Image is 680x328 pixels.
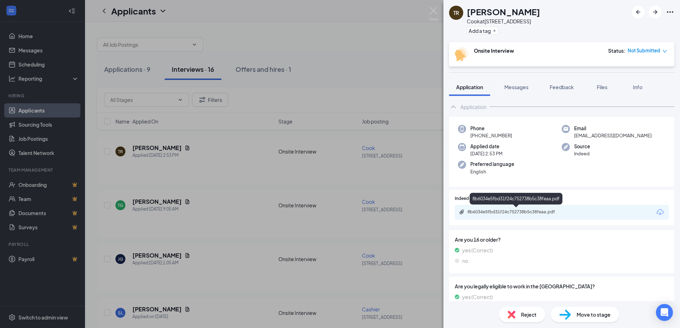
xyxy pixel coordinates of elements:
[459,209,465,215] svg: Paperclip
[470,143,503,150] span: Applied date
[460,103,487,110] div: Application
[656,208,664,217] svg: Download
[470,132,512,139] span: [PHONE_NUMBER]
[574,143,590,150] span: Source
[574,132,652,139] span: [EMAIL_ADDRESS][DOMAIN_NAME]
[521,311,537,318] span: Reject
[470,161,514,168] span: Preferred language
[455,236,669,243] span: Are you 16 or older?
[628,47,660,54] span: Not Submitted
[634,8,642,16] svg: ArrowLeftNew
[632,6,645,18] button: ArrowLeftNew
[470,125,512,132] span: Phone
[649,6,662,18] button: ArrowRight
[453,9,459,16] div: TR
[462,246,493,254] span: yes (Correct)
[574,150,590,157] span: Indeed
[459,209,574,216] a: Paperclip8b6034e5fbd31f24c752738b5c38feaa.pdf
[462,293,493,301] span: yes (Correct)
[449,103,458,111] svg: ChevronUp
[462,257,468,265] span: no
[656,304,673,321] div: Open Intercom Messenger
[492,29,497,33] svg: Plus
[470,193,562,205] div: 8b6034e5fbd31f24c752738b5c38feaa.pdf
[666,8,674,16] svg: Ellipses
[455,282,669,290] span: Are you legally eligible to work in the [GEOGRAPHIC_DATA]?
[467,18,540,25] div: Cook at [STREET_ADDRESS]
[550,84,574,90] span: Feedback
[504,84,528,90] span: Messages
[467,209,567,215] div: 8b6034e5fbd31f24c752738b5c38feaa.pdf
[455,195,486,202] span: Indeed Resume
[608,47,625,54] div: Status :
[474,47,514,54] b: Onsite Interview
[597,84,607,90] span: Files
[574,125,652,132] span: Email
[456,84,483,90] span: Application
[467,27,498,34] button: PlusAdd a tag
[470,150,503,157] span: [DATE] 2:53 PM
[633,84,642,90] span: Info
[662,49,667,54] span: down
[651,8,659,16] svg: ArrowRight
[577,311,611,318] span: Move to stage
[470,168,514,175] span: English
[467,6,540,18] h1: [PERSON_NAME]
